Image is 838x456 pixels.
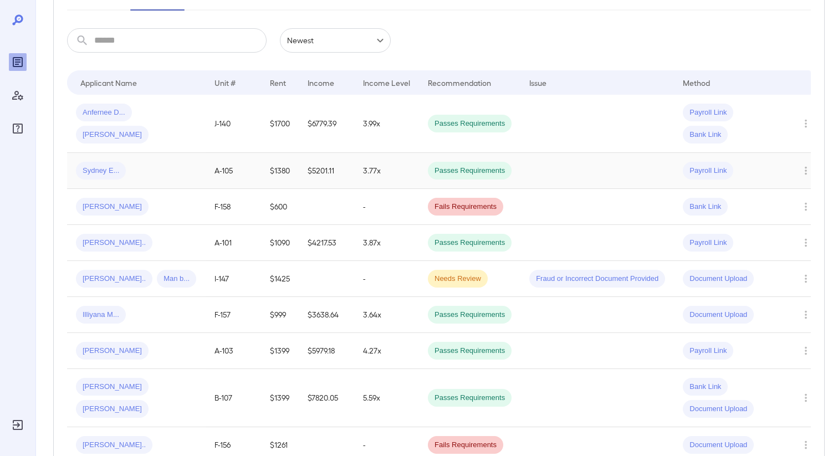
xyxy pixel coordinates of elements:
[299,153,354,189] td: $5201.11
[206,297,261,333] td: F-157
[261,225,299,261] td: $1090
[354,261,419,297] td: -
[261,189,299,225] td: $600
[299,95,354,153] td: $6779.39
[206,189,261,225] td: F-158
[354,153,419,189] td: 3.77x
[76,238,152,248] span: [PERSON_NAME]..
[797,306,815,324] button: Row Actions
[76,440,152,450] span: [PERSON_NAME]..
[206,225,261,261] td: A-101
[797,234,815,252] button: Row Actions
[354,333,419,369] td: 4.27x
[354,225,419,261] td: 3.87x
[683,346,733,356] span: Payroll Link
[280,28,391,53] div: Newest
[797,270,815,288] button: Row Actions
[683,107,733,118] span: Payroll Link
[797,342,815,360] button: Row Actions
[529,274,665,284] span: Fraud or Incorrect Document Provided
[428,202,503,212] span: Fails Requirements
[76,404,149,414] span: [PERSON_NAME]
[76,166,126,176] span: Sydney E...
[354,189,419,225] td: -
[428,76,491,89] div: Recommendation
[428,346,512,356] span: Passes Requirements
[206,153,261,189] td: A-105
[308,76,334,89] div: Income
[299,225,354,261] td: $4217.53
[354,369,419,427] td: 5.59x
[261,261,299,297] td: $1425
[206,369,261,427] td: B-107
[428,440,503,450] span: Fails Requirements
[354,297,419,333] td: 3.64x
[214,76,236,89] div: Unit #
[76,310,126,320] span: Illiyana M...
[76,107,132,118] span: Anfernee D...
[206,261,261,297] td: I-147
[76,346,149,356] span: [PERSON_NAME]
[363,76,410,89] div: Income Level
[261,333,299,369] td: $1399
[683,382,728,392] span: Bank Link
[261,369,299,427] td: $1399
[157,274,196,284] span: Man b...
[9,120,27,137] div: FAQ
[261,95,299,153] td: $1700
[683,238,733,248] span: Payroll Link
[428,238,512,248] span: Passes Requirements
[299,369,354,427] td: $7820.05
[299,333,354,369] td: $5979.18
[797,436,815,454] button: Row Actions
[683,440,754,450] span: Document Upload
[9,86,27,104] div: Manage Users
[206,95,261,153] td: J-140
[76,130,149,140] span: [PERSON_NAME]
[683,404,754,414] span: Document Upload
[261,297,299,333] td: $999
[683,76,710,89] div: Method
[261,153,299,189] td: $1380
[683,202,728,212] span: Bank Link
[683,310,754,320] span: Document Upload
[797,115,815,132] button: Row Actions
[206,333,261,369] td: A-103
[76,202,149,212] span: [PERSON_NAME]
[428,166,512,176] span: Passes Requirements
[428,119,512,129] span: Passes Requirements
[797,198,815,216] button: Row Actions
[797,389,815,407] button: Row Actions
[529,76,547,89] div: Issue
[76,274,152,284] span: [PERSON_NAME]..
[9,416,27,434] div: Log Out
[683,166,733,176] span: Payroll Link
[354,95,419,153] td: 3.99x
[683,130,728,140] span: Bank Link
[797,162,815,180] button: Row Actions
[270,76,288,89] div: Rent
[80,76,137,89] div: Applicant Name
[428,310,512,320] span: Passes Requirements
[428,274,488,284] span: Needs Review
[9,53,27,71] div: Reports
[299,297,354,333] td: $3638.64
[428,393,512,403] span: Passes Requirements
[683,274,754,284] span: Document Upload
[76,382,149,392] span: [PERSON_NAME]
